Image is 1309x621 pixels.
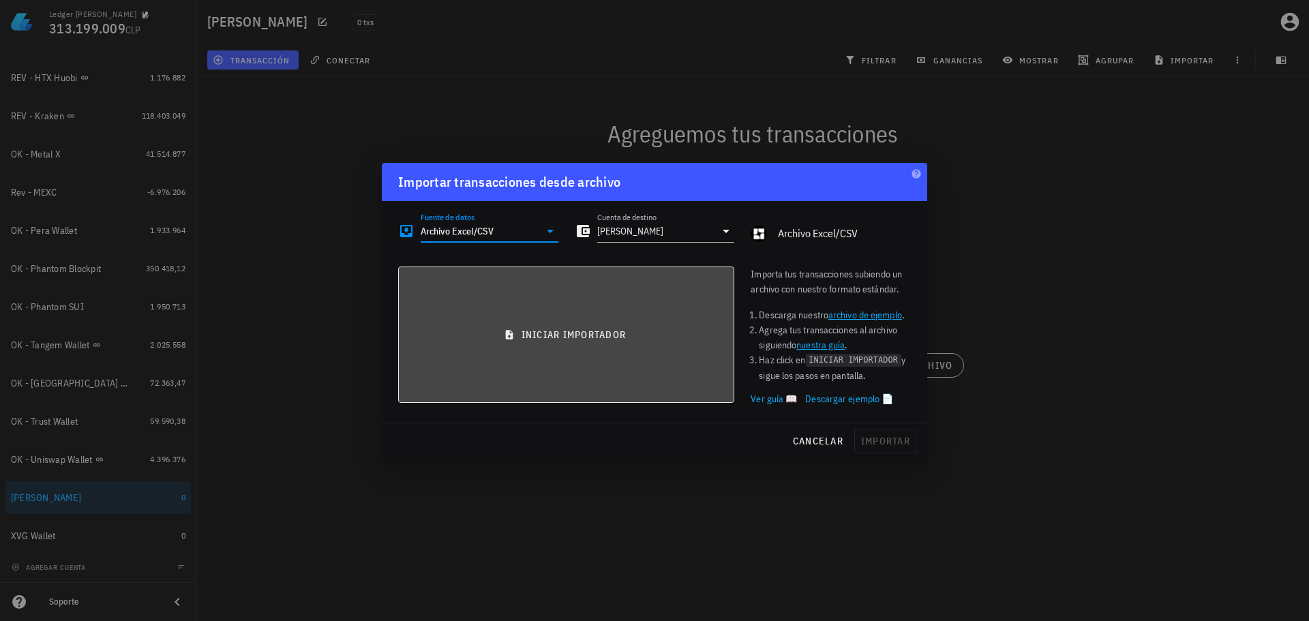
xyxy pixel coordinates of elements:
[398,171,620,193] div: Importar transacciones desde archivo
[759,352,911,383] li: Haz click en y sigue los pasos en pantalla.
[751,391,797,406] a: Ver guía 📖
[759,307,911,322] li: Descarga nuestro .
[751,267,911,297] p: Importa tus transacciones subiendo un archivo con nuestro formato estándar.
[792,435,843,447] span: cancelar
[796,339,845,351] a: nuestra guía
[805,391,893,406] a: Descargar ejemplo 📄
[410,329,723,341] span: iniciar importador
[398,267,734,403] button: iniciar importador
[828,309,902,321] a: archivo de ejemplo
[778,227,911,240] div: Archivo Excel/CSV
[806,354,901,367] code: INICIAR IMPORTADOR
[759,322,911,352] li: Agrega tus transacciones al archivo siguiendo .
[787,429,849,453] button: cancelar
[421,212,475,222] label: Fuente de datos
[597,212,657,222] label: Cuenta de destino
[421,220,539,242] input: Seleccionar una fuente de datos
